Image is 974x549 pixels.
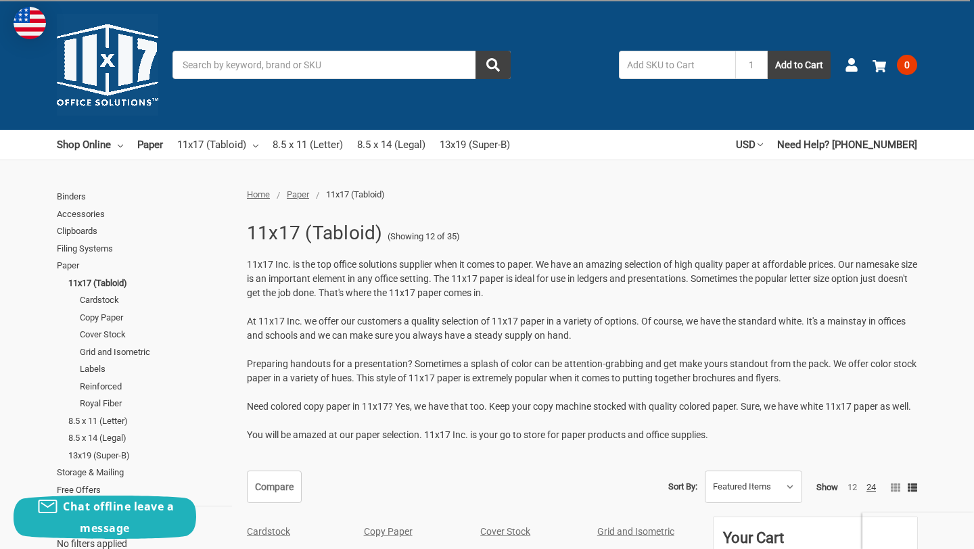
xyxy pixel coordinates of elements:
span: You will be amazed at our paper selection. 11x17 Inc. is your go to store for paper products and ... [247,429,708,440]
a: Shop Online [57,130,123,160]
a: Copy Paper [80,309,232,327]
span: 0 [897,55,917,75]
button: Add to Cart [768,51,831,79]
a: Cover Stock [80,326,232,343]
input: Add SKU to Cart [619,51,735,79]
span: (Showing 12 of 35) [388,230,460,243]
h1: 11x17 (Tabloid) [247,216,383,251]
a: Cardstock [80,291,232,309]
a: 8.5 x 11 (Letter) [68,412,232,430]
a: Accessories [57,206,232,223]
iframe: Google Customer Reviews [862,512,974,549]
span: 11x17 Inc. is the top office solutions supplier when it comes to paper. We have an amazing select... [247,259,917,298]
a: Paper [137,130,163,160]
a: Paper [57,257,232,274]
a: Binders [57,188,232,206]
a: 11x17 (Tabloid) [177,130,258,160]
span: Chat offline leave a message [63,499,174,535]
a: 13x19 (Super-B) [68,447,232,464]
a: 8.5 x 11 (Letter) [273,130,343,160]
a: Clipboards [57,222,232,240]
a: Need Help? [PHONE_NUMBER] [777,130,917,160]
a: USD [736,130,763,160]
a: Filing Systems [57,240,232,258]
a: Royal Fiber [80,395,232,412]
a: 11x17 (Tabloid) [68,274,232,292]
a: Reinforced [80,378,232,396]
label: Sort By: [668,477,697,497]
span: Show [816,482,838,492]
span: 11x17 (Tabloid) [326,189,385,199]
a: Grid and Isometric [80,343,232,361]
a: Cover Stock [480,526,530,537]
a: Compare [247,471,302,503]
a: Cardstock [247,526,290,537]
a: Storage & Mailing [57,464,232,481]
img: duty and tax information for United States [14,7,46,39]
a: Copy Paper [364,526,413,537]
a: 8.5 x 14 (Legal) [357,130,425,160]
a: 8.5 x 14 (Legal) [68,429,232,447]
span: At 11x17 Inc. we offer our customers a quality selection of 11x17 paper in a variety of options. ... [247,316,906,341]
a: 24 [866,482,876,492]
input: Search by keyword, brand or SKU [172,51,511,79]
a: Labels [80,360,232,378]
a: Grid and Isometric [597,526,674,537]
a: Free Offers [57,481,232,499]
span: Need colored copy paper in 11x17? Yes, we have that too. Keep your copy machine stocked with qual... [247,401,911,412]
img: 11x17.com [57,14,158,116]
a: 12 [848,482,857,492]
a: Home [247,189,270,199]
button: Chat offline leave a message [14,496,196,539]
a: 13x19 (Super-B) [440,130,510,160]
a: Paper [287,189,309,199]
a: 0 [873,47,917,82]
span: Preparing handouts for a presentation? Sometimes a splash of color can be attention-grabbing and ... [247,358,917,383]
